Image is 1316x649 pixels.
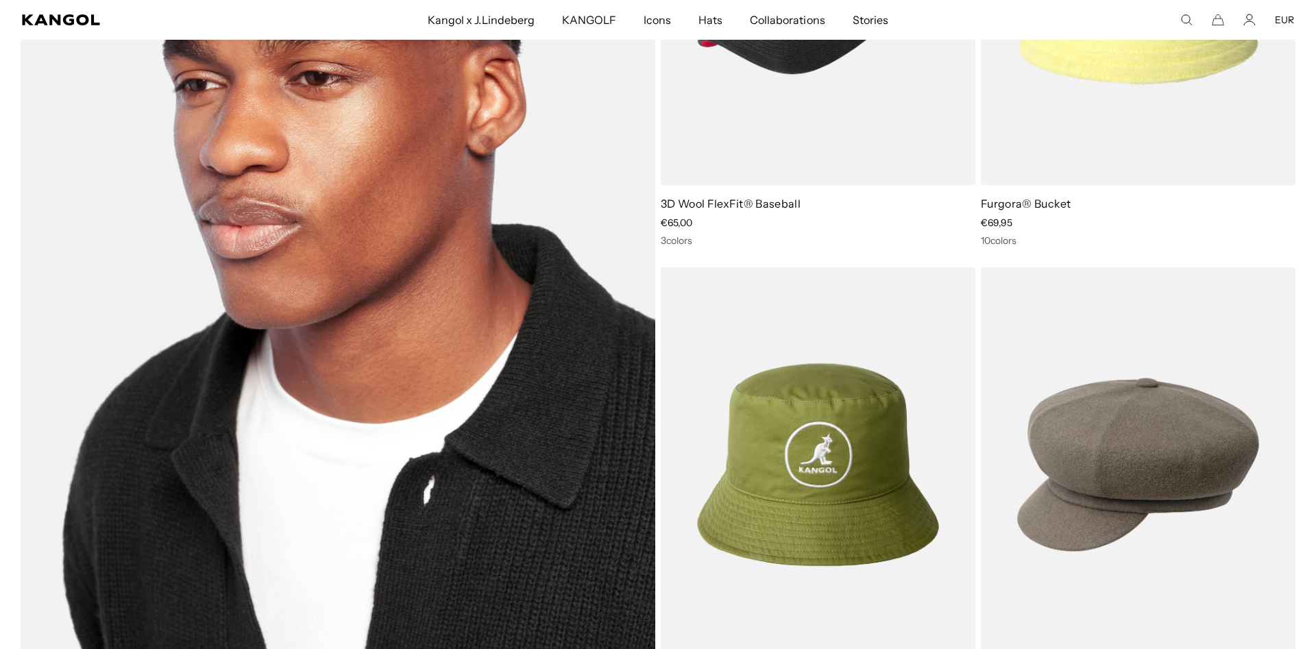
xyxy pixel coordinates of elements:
[661,234,975,247] div: 3 colors
[661,217,692,229] span: €65,00
[981,217,1012,229] span: €69,95
[1243,14,1256,26] a: Account
[981,234,1295,247] div: 10 colors
[1180,14,1193,26] summary: Search here
[22,14,283,25] a: Kangol
[1212,14,1224,26] button: Cart
[661,197,801,210] a: 3D Wool FlexFit® Baseball
[1275,14,1294,26] button: EUR
[981,197,1071,210] a: Furgora® Bucket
